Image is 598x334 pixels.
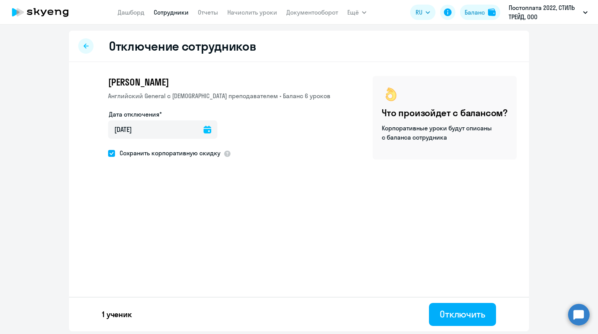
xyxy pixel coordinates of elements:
[227,8,277,16] a: Начислить уроки
[109,110,162,119] label: Дата отключения*
[382,123,493,142] p: Корпоративные уроки будут списаны с баланса сотрудника
[509,3,580,21] p: Постоплата 2022, СТИЛЬ ТРЕЙД, ООО
[465,8,485,17] div: Баланс
[286,8,338,16] a: Документооборот
[102,309,132,320] p: 1 ученик
[115,148,220,158] span: Сохранить корпоративную скидку
[429,303,496,326] button: Отключить
[382,107,508,119] h4: Что произойдет с балансом?
[108,120,217,139] input: дд.мм.гггг
[416,8,422,17] span: RU
[440,308,485,320] div: Отключить
[347,8,359,17] span: Ещё
[154,8,189,16] a: Сотрудники
[108,91,330,100] p: Английский General с [DEMOGRAPHIC_DATA] преподавателем • Баланс 6 уроков
[488,8,496,16] img: balance
[118,8,145,16] a: Дашборд
[108,76,169,88] span: [PERSON_NAME]
[347,5,366,20] button: Ещё
[505,3,591,21] button: Постоплата 2022, СТИЛЬ ТРЕЙД, ООО
[410,5,435,20] button: RU
[198,8,218,16] a: Отчеты
[382,85,400,104] img: ok
[109,38,256,54] h2: Отключение сотрудников
[460,5,500,20] button: Балансbalance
